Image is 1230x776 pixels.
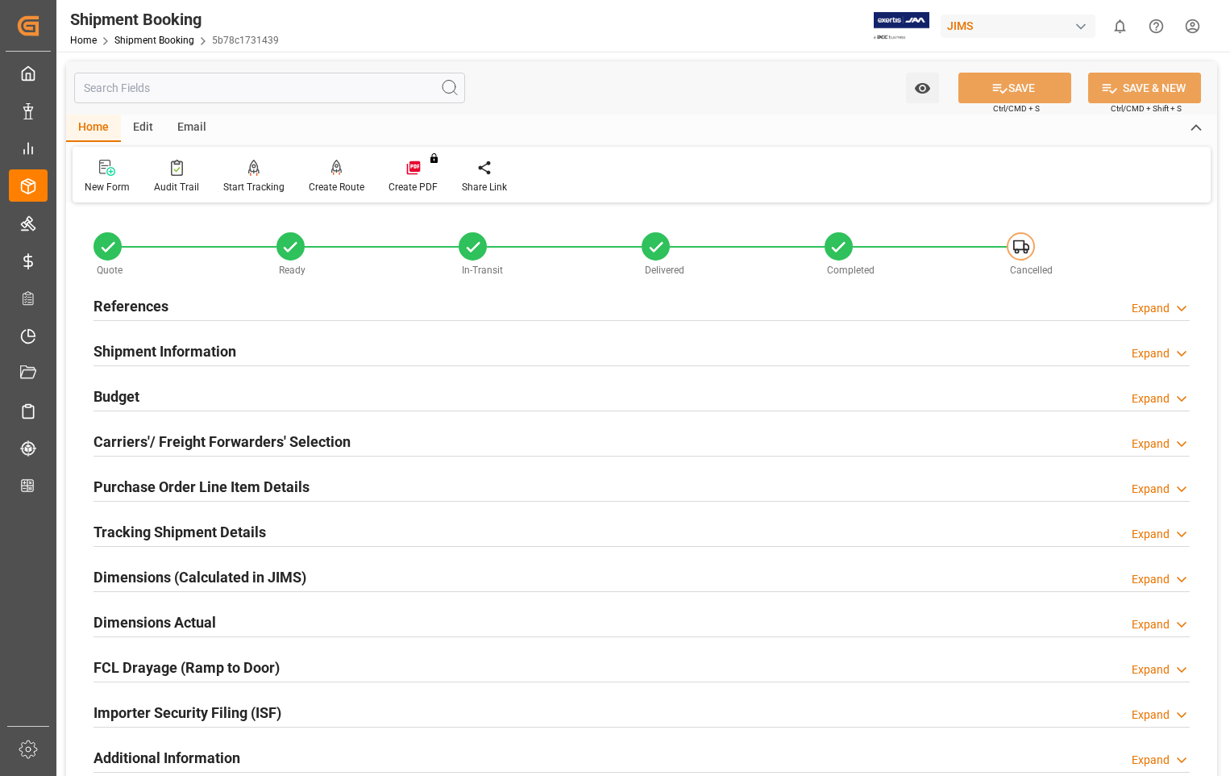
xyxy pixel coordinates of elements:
div: Audit Trail [154,180,199,194]
div: Expand [1132,345,1170,362]
div: New Form [85,180,130,194]
div: Expand [1132,661,1170,678]
img: Exertis%20JAM%20-%20Email%20Logo.jpg_1722504956.jpg [874,12,929,40]
button: SAVE [958,73,1071,103]
a: Shipment Booking [114,35,194,46]
h2: Additional Information [93,747,240,769]
h2: Shipment Information [93,340,236,362]
h2: Budget [93,386,139,407]
div: Edit [121,115,165,142]
div: Expand [1132,436,1170,453]
button: show 0 new notifications [1102,8,1138,44]
div: Expand [1132,526,1170,543]
span: Ready [279,265,305,276]
span: Cancelled [1010,265,1053,276]
div: Email [165,115,218,142]
div: Expand [1132,571,1170,588]
span: Ctrl/CMD + Shift + S [1111,102,1182,115]
a: Home [70,35,97,46]
span: In-Transit [462,265,503,276]
button: Help Center [1138,8,1174,44]
h2: FCL Drayage (Ramp to Door) [93,657,280,678]
h2: Tracking Shipment Details [93,521,266,543]
h2: Dimensions Actual [93,611,216,633]
div: JIMS [941,15,1095,38]
h2: References [93,295,168,317]
div: Create Route [309,180,364,194]
span: Quote [97,265,123,276]
button: SAVE & NEW [1088,73,1201,103]
div: Expand [1132,707,1170,724]
input: Search Fields [74,73,465,103]
div: Expand [1132,616,1170,633]
div: Share Link [462,180,507,194]
button: JIMS [941,10,1102,41]
div: Home [66,115,121,142]
div: Expand [1132,481,1170,498]
span: Completed [827,265,875,276]
h2: Purchase Order Line Item Details [93,476,310,498]
h2: Carriers'/ Freight Forwarders' Selection [93,431,351,453]
button: open menu [906,73,939,103]
span: Delivered [645,265,684,276]
div: Shipment Booking [70,7,279,31]
div: Expand [1132,300,1170,317]
h2: Importer Security Filing (ISF) [93,702,281,724]
div: Expand [1132,752,1170,769]
h2: Dimensions (Calculated in JIMS) [93,566,306,588]
div: Expand [1132,390,1170,407]
div: Start Tracking [223,180,285,194]
span: Ctrl/CMD + S [993,102,1040,115]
